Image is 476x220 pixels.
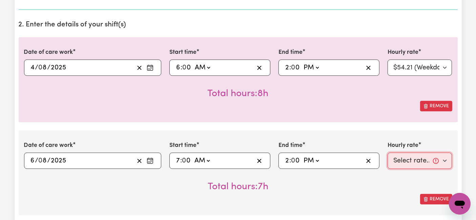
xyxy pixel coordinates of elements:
input: ---- [51,63,67,73]
span: / [35,64,39,71]
span: 0 [291,64,295,71]
input: -- [291,156,300,166]
span: : [180,157,182,164]
label: Date of care work [24,48,73,57]
button: Remove this shift [420,101,452,111]
span: 0 [39,157,43,164]
input: -- [182,156,191,166]
span: 0 [182,64,186,71]
input: -- [291,63,300,73]
label: Hourly rate [388,48,418,57]
span: / [47,64,51,71]
input: ---- [51,156,67,166]
input: -- [30,156,35,166]
label: Hourly rate [388,141,418,150]
span: 0 [291,157,295,164]
input: -- [39,156,47,166]
span: : [181,64,182,71]
span: : [289,64,291,71]
span: : [289,157,291,164]
button: Clear date [134,156,145,166]
span: Total hours worked: 8 hours [208,89,269,98]
label: Start time [169,141,196,150]
h2: 2. Enter the details of your shift(s) [19,21,458,29]
button: Remove this shift [420,194,452,204]
input: -- [30,63,35,73]
label: Start time [169,48,196,57]
label: End time [278,48,303,57]
input: -- [183,63,191,73]
input: -- [176,63,181,73]
span: / [47,157,51,164]
input: -- [285,156,289,166]
input: -- [39,63,47,73]
span: / [35,157,39,164]
input: -- [285,63,289,73]
button: Clear date [134,63,145,73]
span: Total hours worked: 7 hours [208,182,268,192]
label: End time [278,141,303,150]
span: 0 [39,64,43,71]
span: 0 [182,157,186,164]
input: -- [176,156,180,166]
iframe: Button to launch messaging window [449,193,471,215]
button: Enter the date of care work [145,156,156,166]
label: Date of care work [24,141,73,150]
button: Enter the date of care work [145,63,156,73]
